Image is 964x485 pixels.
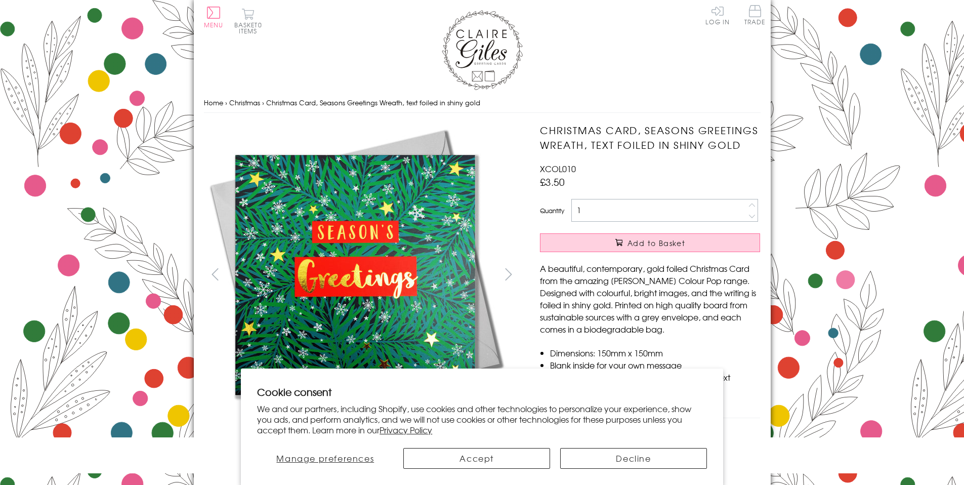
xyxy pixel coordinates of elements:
span: › [225,98,227,107]
span: Menu [204,20,224,29]
button: Accept [403,448,550,469]
span: Manage preferences [276,452,374,464]
nav: breadcrumbs [204,93,761,113]
li: Blank inside for your own message [550,359,760,371]
button: Add to Basket [540,233,760,252]
button: Basket0 items [234,8,262,34]
p: A beautiful, contemporary, gold foiled Christmas Card from the amazing [PERSON_NAME] Colour Pop r... [540,262,760,335]
span: XCOL010 [540,163,576,175]
h1: Christmas Card, Seasons Greetings Wreath, text foiled in shiny gold [540,123,760,152]
span: Trade [744,5,766,25]
a: Home [204,98,223,107]
li: Dimensions: 150mm x 150mm [550,347,760,359]
button: Menu [204,7,224,28]
span: 0 items [239,20,262,35]
img: Christmas Card, Seasons Greetings Wreath, text foiled in shiny gold [203,123,507,427]
span: £3.50 [540,175,565,189]
a: Trade [744,5,766,27]
h2: Cookie consent [257,385,707,399]
img: Claire Giles Greetings Cards [442,10,523,90]
a: Privacy Policy [380,424,432,436]
span: Add to Basket [627,238,685,248]
button: Decline [560,448,707,469]
img: Christmas Card, Seasons Greetings Wreath, text foiled in shiny gold [520,123,823,427]
a: Christmas [229,98,260,107]
span: Christmas Card, Seasons Greetings Wreath, text foiled in shiny gold [266,98,480,107]
label: Quantity [540,206,564,215]
button: Manage preferences [257,448,393,469]
button: next [497,263,520,286]
button: prev [204,263,227,286]
a: Log In [705,5,730,25]
p: We and our partners, including Shopify, use cookies and other technologies to personalize your ex... [257,403,707,435]
span: › [262,98,264,107]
